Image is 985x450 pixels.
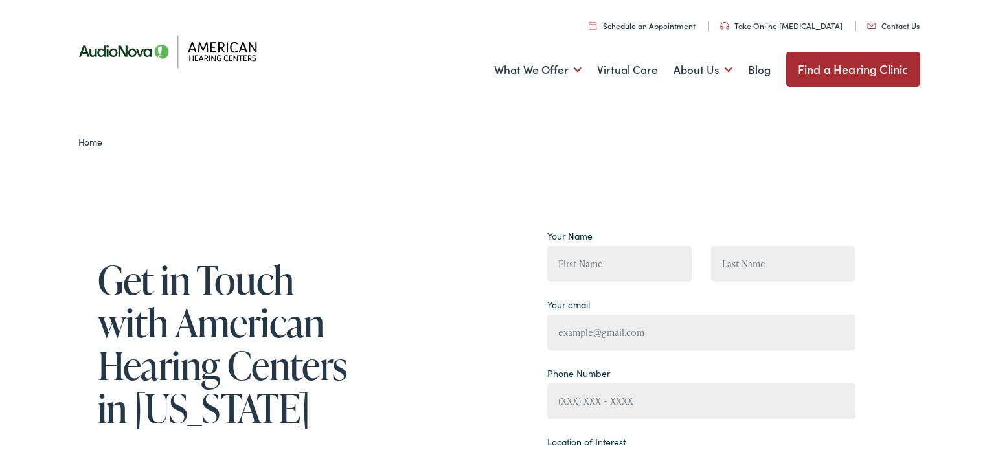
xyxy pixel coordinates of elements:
[786,52,920,87] a: Find a Hearing Clinic
[589,20,696,31] a: Schedule an Appointment
[711,246,855,282] input: Last Name
[867,20,920,31] a: Contact Us
[867,23,876,29] img: utility icon
[589,21,596,30] img: utility icon
[547,246,692,282] input: First Name
[547,315,855,350] input: example@gmail.com
[547,435,626,449] label: Location of Interest
[597,46,658,94] a: Virtual Care
[547,298,590,311] label: Your email
[720,20,843,31] a: Take Online [MEDICAL_DATA]
[547,366,610,380] label: Phone Number
[748,46,771,94] a: Blog
[720,22,729,30] img: utility icon
[98,258,363,429] h1: Get in Touch with American Hearing Centers in [US_STATE]
[494,46,582,94] a: What We Offer
[674,46,732,94] a: About Us
[547,383,855,419] input: (XXX) XXX - XXXX
[547,229,593,243] label: Your Name
[78,135,109,148] a: Home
